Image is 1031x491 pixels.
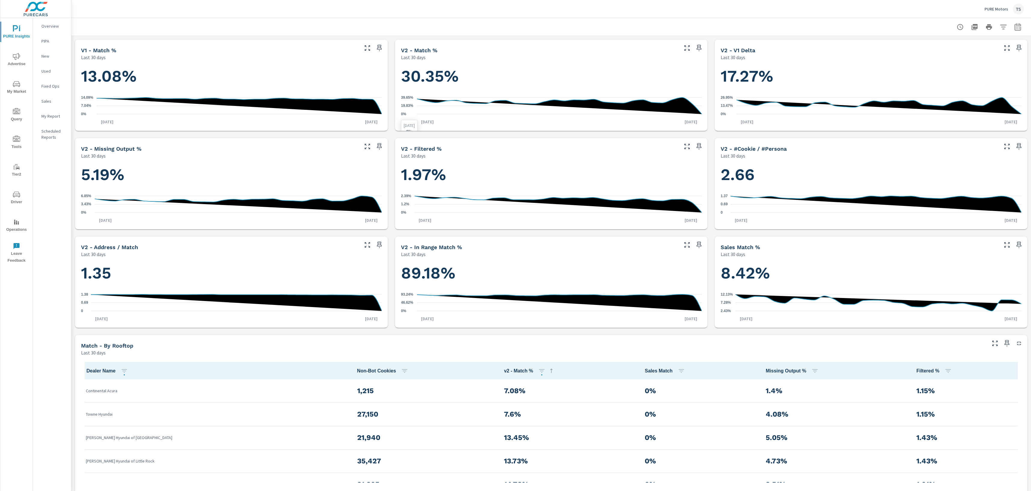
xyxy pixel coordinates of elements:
p: Used [41,68,66,74]
h3: 1.15% [916,386,1017,396]
span: Leave Feedback [2,242,31,264]
h3: 1.43% [916,456,1017,466]
h1: 30.35% [401,66,702,86]
p: Towne Hyundai [86,411,348,417]
h1: 5.19% [81,164,382,185]
button: Make Fullscreen [682,142,692,151]
div: Used [33,67,71,76]
p: Last 30 days [81,349,106,356]
button: Make Fullscreen [990,339,1000,348]
div: PIPA [33,37,71,46]
text: 1.2% [401,202,409,206]
button: Make Fullscreen [682,240,692,250]
div: My Report [33,112,71,121]
span: Advertise [2,53,31,68]
p: [DATE] [736,316,757,322]
p: [DATE] [361,119,382,125]
h3: 1,215 [357,386,495,396]
h3: 1.15% [916,409,1017,419]
button: "Export Report to PDF" [969,21,981,33]
text: 14.09% [81,95,93,100]
h3: 13.73% [504,456,635,466]
button: Make Fullscreen [363,240,372,250]
span: Sales Match [645,367,687,375]
text: 26.95% [721,95,733,100]
h5: v1 - Match % [81,47,116,53]
text: 12.13% [721,292,733,297]
text: 39.65% [401,95,413,100]
button: Make Fullscreen [1002,43,1012,53]
h5: v2 - Match % [401,47,437,53]
text: 2.43% [721,309,731,313]
text: 0% [401,309,406,313]
h5: Sales Match % [721,244,760,250]
text: 0 [81,309,83,313]
p: Scheduled Reports [41,128,66,140]
div: Scheduled Reports [33,127,71,142]
text: 46.62% [401,301,413,305]
p: [DATE] [91,316,112,322]
span: Save this to your personalized report [1014,43,1024,53]
p: Last 30 days [401,251,426,258]
p: Last 30 days [81,152,106,159]
span: Driver [2,191,31,206]
p: Last 30 days [81,251,106,258]
div: Overview [33,22,71,31]
button: Print Report [983,21,995,33]
span: Tier2 [2,163,31,178]
h3: 7.08% [504,386,635,396]
p: PIPA [41,38,66,44]
span: Save this to your personalized report [1014,142,1024,151]
h3: 4.73% [766,456,907,466]
div: TS [1013,4,1024,14]
p: New [41,53,66,59]
h3: 14.78% [504,479,635,489]
p: Fixed Ops [41,83,66,89]
text: 0% [81,112,86,116]
p: [DATE] [95,217,116,223]
h5: v2 - Filtered % [401,146,442,152]
text: 0% [401,210,406,215]
div: nav menu [0,18,33,267]
p: Overview [41,23,66,29]
h1: 2.66 [721,164,1021,185]
p: [DATE] [1000,119,1021,125]
span: Save this to your personalized report [375,142,384,151]
text: 2.39% [401,194,411,198]
p: [DATE] [97,119,118,125]
text: 0% [401,112,406,116]
span: Save this to your personalized report [694,142,704,151]
p: [DATE] [417,119,438,125]
h5: v2 - In Range Match % [401,244,462,250]
text: 0.69 [81,301,88,305]
h3: 1.01% [916,479,1017,489]
p: [DATE] [680,316,701,322]
span: Missing Output % [766,367,821,375]
div: New [33,52,71,61]
div: Sales [33,97,71,106]
h3: 35,427 [357,456,495,466]
p: [PERSON_NAME] Hyundai of [GEOGRAPHIC_DATA] [86,435,348,441]
text: 0 [721,210,723,215]
button: Make Fullscreen [682,43,692,53]
p: [DATE] [1000,316,1021,322]
p: Last 30 days [401,54,426,61]
h3: 1.4% [766,386,907,396]
p: [DATE] [737,119,758,125]
span: Non-Bot Cookies [357,367,411,375]
text: 1.37 [721,194,728,198]
span: My Market [2,80,31,95]
text: 7.04% [81,104,91,108]
button: Minimize Widget [1014,339,1024,348]
h3: 0% [645,386,756,396]
p: [DATE] [361,316,382,322]
h3: 7.6% [504,409,635,419]
p: [DATE] [417,316,438,322]
p: 0% [404,128,415,134]
p: [PERSON_NAME] Hyundai of Little Rock [86,458,348,464]
span: Query [2,108,31,123]
p: Last 30 days [721,152,745,159]
p: Last 30 days [81,54,106,61]
span: Save this to your personalized report [1002,339,1012,348]
text: 3.43% [81,202,91,206]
